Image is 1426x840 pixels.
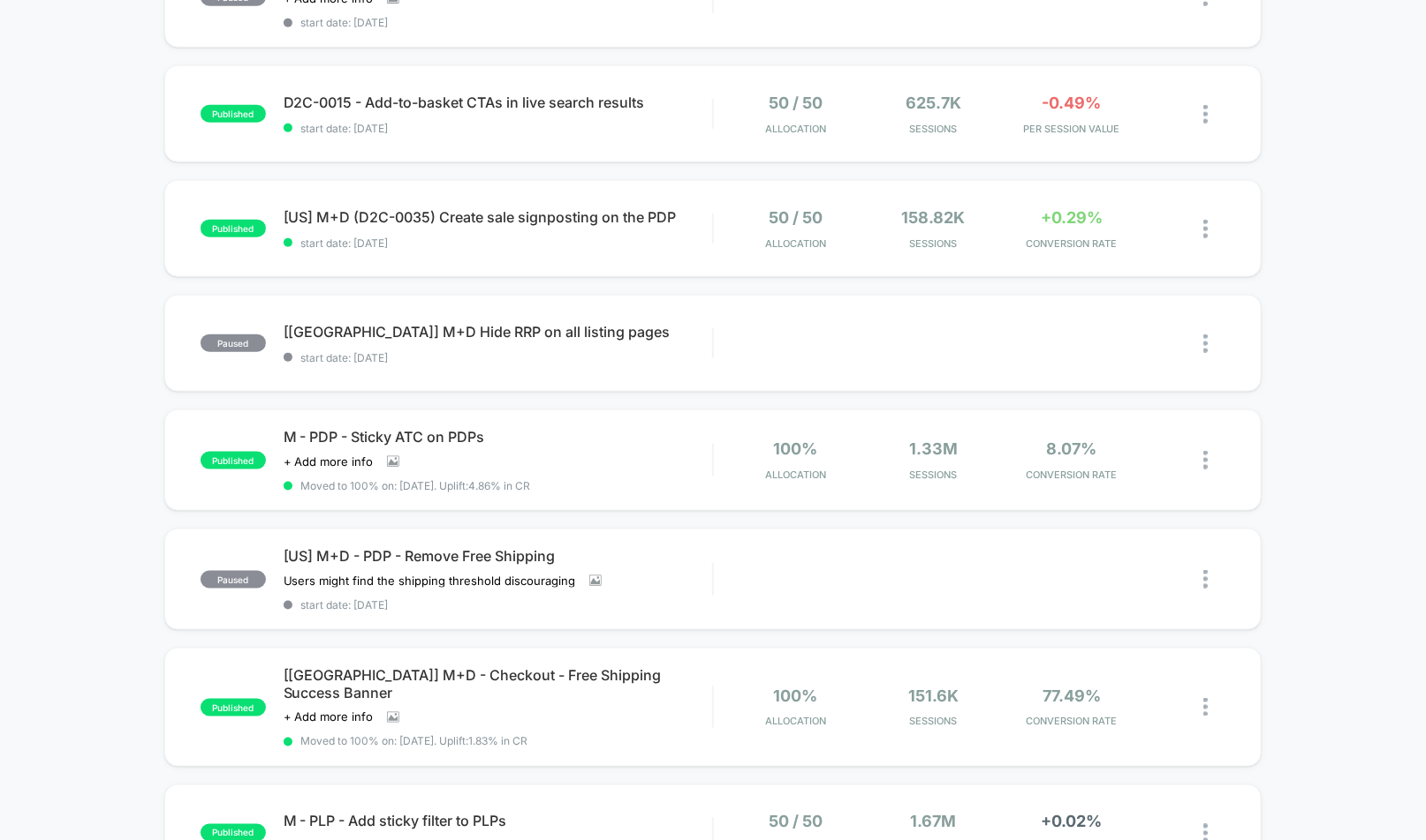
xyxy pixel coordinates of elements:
[201,699,266,716] span: published
[869,716,998,728] span: Sessions
[774,439,818,458] span: 100%
[765,716,826,728] span: Allocation
[911,813,957,831] span: 1.67M
[1043,686,1101,705] span: 77.49%
[1007,716,1136,728] span: CONVERSION RATE
[769,94,823,112] span: 50 / 50
[769,813,823,831] span: 50 / 50
[769,208,823,227] span: 50 / 50
[201,105,266,123] span: published
[284,813,713,830] span: M - PLP - Add sticky filter to PLPs
[902,208,966,227] span: 158.82k
[284,666,713,701] span: [[GEOGRAPHIC_DATA]] M+D - Checkout - Free Shipping Success Banner
[774,686,818,705] span: 100%
[908,686,959,705] span: 151.6k
[284,598,713,611] span: start date: [DATE]
[284,208,713,226] span: [US] M+D (D2C-0035) Create sale signposting on the PDP
[284,236,713,250] span: start date: [DATE]
[909,439,958,458] span: 1.33M
[301,735,528,748] span: Moved to 100% on: [DATE] . Uplift: 1.83% in CR
[765,469,826,481] span: Allocation
[1007,237,1136,250] span: CONVERSION RATE
[284,710,374,724] span: + Add more info
[1203,220,1208,238] img: close
[284,454,374,469] span: + Add more info
[869,469,998,481] span: Sessions
[1007,123,1136,135] span: PER SESSION VALUE
[1203,105,1208,124] img: close
[1046,439,1096,458] span: 8.07%
[765,123,826,135] span: Allocation
[284,428,713,446] span: M - PDP - Sticky ATC on PDPs
[906,94,961,112] span: 625.7k
[301,479,531,492] span: Moved to 100% on: [DATE] . Uplift: 4.86% in CR
[201,334,266,352] span: paused
[201,452,266,469] span: published
[869,237,998,250] span: Sessions
[1203,334,1208,353] img: close
[869,123,998,135] span: Sessions
[284,323,713,341] span: [[GEOGRAPHIC_DATA]] M+D Hide RRP on all listing pages
[765,237,826,250] span: Allocation
[284,547,713,565] span: [US] M+D - PDP - Remove Free Shipping
[284,94,713,111] span: D2C-0015 - Add-to-basket CTAs in live search results
[201,220,266,237] span: published
[1203,698,1208,716] img: close
[1007,469,1136,481] span: CONVERSION RATE
[284,574,576,588] span: Users might find the shipping threshold discouraging
[284,122,713,135] span: start date: [DATE]
[1041,208,1103,227] span: +0.29%
[284,351,713,364] span: start date: [DATE]
[1203,451,1208,469] img: close
[284,16,713,29] span: start date: [DATE]
[1041,813,1102,831] span: +0.02%
[1203,570,1208,589] img: close
[1042,94,1101,112] span: -0.49%
[201,571,266,589] span: paused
